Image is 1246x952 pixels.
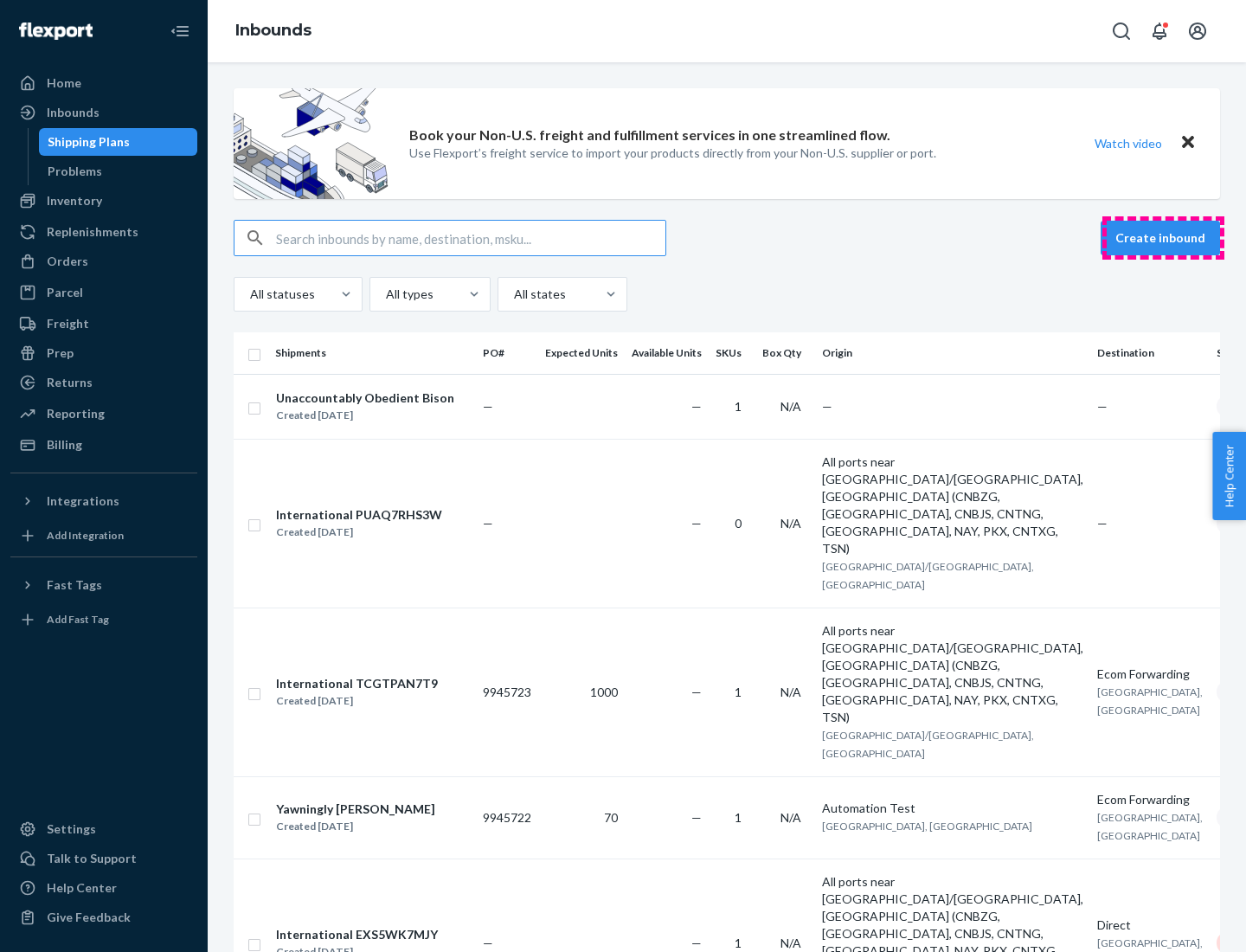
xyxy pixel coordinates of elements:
[10,218,197,246] a: Replenishments
[48,133,130,151] div: Shipping Plans
[1097,811,1203,842] span: [GEOGRAPHIC_DATA], [GEOGRAPHIC_DATA]
[1180,14,1215,48] button: Open account menu
[47,820,96,838] div: Settings
[822,820,1032,833] span: [GEOGRAPHIC_DATA], [GEOGRAPHIC_DATA]
[47,492,119,510] div: Integrations
[10,248,197,275] a: Orders
[235,21,311,40] a: Inbounds
[1097,516,1108,531] span: —
[276,675,438,692] div: International TCGTPAN7T9
[39,158,198,185] a: Problems
[47,315,89,332] div: Freight
[691,936,702,950] span: —
[1104,14,1139,48] button: Open Search Box
[48,163,102,180] div: Problems
[476,776,538,859] td: 9945722
[625,332,709,374] th: Available Units
[10,369,197,396] a: Returns
[47,104,100,121] div: Inbounds
[735,936,742,950] span: 1
[19,23,93,40] img: Flexport logo
[822,800,1083,817] div: Automation Test
[1097,666,1203,683] div: Ecom Forwarding
[735,810,742,825] span: 1
[512,286,514,303] input: All states
[1142,14,1177,48] button: Open notifications
[47,612,109,627] div: Add Fast Tag
[47,879,117,897] div: Help Center
[476,608,538,776] td: 9945723
[735,516,742,531] span: 0
[10,279,197,306] a: Parcel
[47,344,74,362] div: Prep
[1097,791,1203,808] div: Ecom Forwarding
[10,571,197,599] button: Fast Tags
[276,407,454,424] div: Created [DATE]
[10,431,197,459] a: Billing
[47,436,82,453] div: Billing
[10,815,197,843] a: Settings
[822,399,832,414] span: —
[47,528,124,543] div: Add Integration
[222,6,325,56] ol: breadcrumbs
[276,801,435,818] div: Yawningly [PERSON_NAME]
[47,253,88,270] div: Orders
[47,374,93,391] div: Returns
[691,810,702,825] span: —
[755,332,815,374] th: Box Qty
[780,936,801,950] span: N/A
[10,606,197,634] a: Add Fast Tag
[822,560,1034,591] span: [GEOGRAPHIC_DATA]/[GEOGRAPHIC_DATA], [GEOGRAPHIC_DATA]
[276,524,442,541] div: Created [DATE]
[780,685,801,699] span: N/A
[1090,332,1210,374] th: Destination
[691,399,702,414] span: —
[47,405,105,422] div: Reporting
[409,145,936,162] p: Use Flexport’s freight service to import your products directly from your Non-U.S. supplier or port.
[1097,917,1203,934] div: Direct
[1101,221,1220,255] button: Create inbound
[709,332,755,374] th: SKUs
[47,909,131,926] div: Give Feedback
[268,332,476,374] th: Shipments
[815,332,1090,374] th: Origin
[476,332,538,374] th: PO#
[483,399,493,414] span: —
[276,926,438,943] div: International EXS5WK7MJY
[276,506,442,524] div: International PUAQ7RHS3W
[276,818,435,835] div: Created [DATE]
[276,221,665,255] input: Search inbounds by name, destination, msku...
[822,729,1034,760] span: [GEOGRAPHIC_DATA]/[GEOGRAPHIC_DATA], [GEOGRAPHIC_DATA]
[483,936,493,950] span: —
[47,576,102,594] div: Fast Tags
[691,685,702,699] span: —
[780,810,801,825] span: N/A
[483,516,493,531] span: —
[1097,399,1108,414] span: —
[590,685,618,699] span: 1000
[604,810,618,825] span: 70
[248,286,250,303] input: All statuses
[47,74,81,92] div: Home
[691,516,702,531] span: —
[276,389,454,407] div: Unaccountably Obedient Bison
[47,850,137,867] div: Talk to Support
[10,522,197,550] a: Add Integration
[538,332,625,374] th: Expected Units
[1083,131,1173,156] button: Watch video
[1097,685,1203,717] span: [GEOGRAPHIC_DATA], [GEOGRAPHIC_DATA]
[735,685,742,699] span: 1
[276,692,438,710] div: Created [DATE]
[780,516,801,531] span: N/A
[10,99,197,126] a: Inbounds
[10,874,197,902] a: Help Center
[822,622,1083,726] div: All ports near [GEOGRAPHIC_DATA]/[GEOGRAPHIC_DATA], [GEOGRAPHIC_DATA] (CNBZG, [GEOGRAPHIC_DATA], ...
[10,310,197,338] a: Freight
[822,453,1083,557] div: All ports near [GEOGRAPHIC_DATA]/[GEOGRAPHIC_DATA], [GEOGRAPHIC_DATA] (CNBZG, [GEOGRAPHIC_DATA], ...
[10,400,197,428] a: Reporting
[1212,432,1246,520] button: Help Center
[10,187,197,215] a: Inventory
[10,339,197,367] a: Prep
[10,487,197,515] button: Integrations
